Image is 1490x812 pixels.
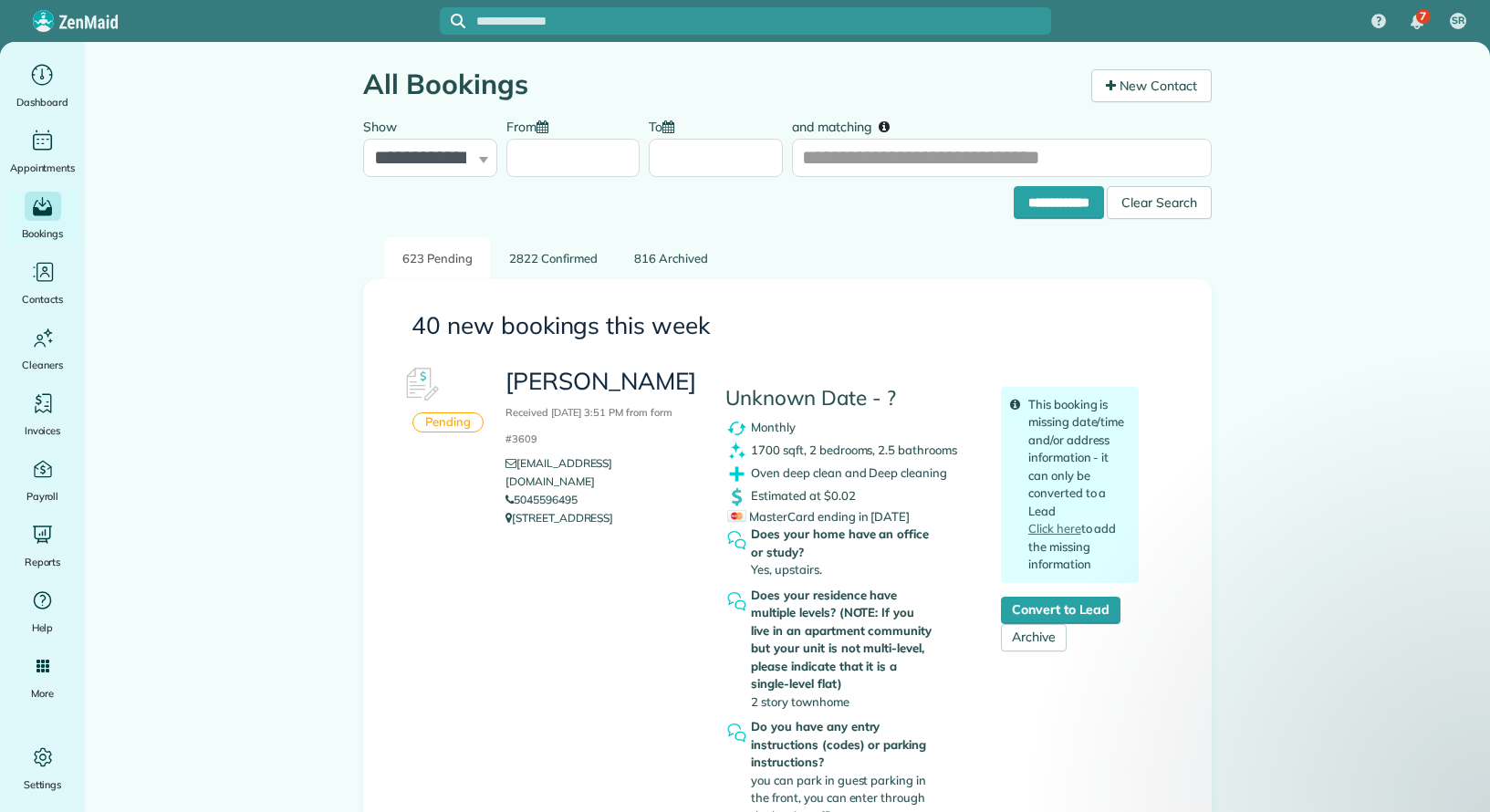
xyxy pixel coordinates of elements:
a: Convert to Lead [1001,597,1120,624]
label: From [506,109,557,142]
span: Cleaners [22,356,63,374]
span: MasterCard ending in [DATE] [727,509,910,524]
span: Settings [24,776,62,794]
iframe: Intercom live chat [1428,750,1472,794]
svg: Focus search [451,14,465,28]
span: Help [32,619,54,637]
a: Clear Search [1107,189,1212,203]
img: extras_symbol_icon-f5f8d448bd4f6d592c0b405ff41d4b7d97c126065408080e4130a9468bdbe444.png [725,463,748,485]
a: 5045596495 [505,493,578,506]
a: [EMAIL_ADDRESS][DOMAIN_NAME] [505,456,612,488]
span: Payroll [26,487,59,505]
span: 2 story townhome [751,694,849,709]
small: Received [DATE] 3:51 PM from form #3609 [505,406,672,445]
span: Contacts [22,290,63,308]
a: Bookings [7,192,78,243]
a: Archive [1001,624,1067,651]
a: Cleaners [7,323,78,374]
label: To [649,109,683,142]
span: Dashboard [16,93,68,111]
img: question_symbol_icon-fa7b350da2b2fea416cef77984ae4cf4944ea5ab9e3d5925827a5d6b7129d3f6.png [725,590,748,613]
span: Bookings [22,224,64,243]
img: dollar_symbol_icon-bd8a6898b2649ec353a9eba708ae97d8d7348bddd7d2aed9b7e4bf5abd9f4af5.png [725,485,748,508]
strong: Do you have any entry instructions (codes) or parking instructions? [751,718,935,772]
span: Estimated at $0.02 [751,487,855,502]
span: 1700 sqft, 2 bedrooms, 2.5 bathrooms [751,442,957,456]
label: and matching [792,109,902,142]
span: Reports [25,553,61,571]
span: More [31,684,54,703]
a: 816 Archived [617,237,725,280]
h1: All Bookings [363,69,1078,99]
a: Help [7,586,78,637]
span: SR [1452,14,1464,28]
span: Yes, upstairs. [751,562,821,577]
a: 623 Pending [385,237,490,280]
span: Monthly [751,419,796,433]
span: Appointments [10,159,76,177]
div: 7 unread notifications [1398,2,1436,42]
a: New Contact [1091,69,1212,102]
img: recurrence_symbol_icon-7cc721a9f4fb8f7b0289d3d97f09a2e367b638918f1a67e51b1e7d8abe5fb8d8.png [725,417,748,440]
a: Invoices [7,389,78,440]
p: [STREET_ADDRESS] [505,509,698,527]
a: Appointments [7,126,78,177]
span: 7 [1420,9,1426,24]
img: clean_symbol_icon-dd072f8366c07ea3eb8378bb991ecd12595f4b76d916a6f83395f9468ae6ecae.png [725,440,748,463]
strong: Does your home have an office or study? [751,526,935,561]
a: Click here [1028,521,1081,536]
div: Pending [412,412,484,433]
img: Booking #619039 [393,358,448,412]
h4: Unknown Date - ? [725,387,974,410]
img: question_symbol_icon-fa7b350da2b2fea416cef77984ae4cf4944ea5ab9e3d5925827a5d6b7129d3f6.png [725,529,748,552]
span: Oven deep clean and Deep cleaning [751,464,947,479]
a: 2822 Confirmed [492,237,615,280]
a: Reports [7,520,78,571]
a: Payroll [7,454,78,505]
h3: [PERSON_NAME] [505,369,698,447]
a: Contacts [7,257,78,308]
a: Dashboard [7,60,78,111]
img: question_symbol_icon-fa7b350da2b2fea416cef77984ae4cf4944ea5ab9e3d5925827a5d6b7129d3f6.png [725,722,748,744]
button: Focus search [440,14,465,28]
strong: Does your residence have multiple levels? (NOTE: If you live in an apartment community but your u... [751,587,935,693]
div: This booking is missing date/time and/or address information - it can only be converted to a Lead... [1001,387,1139,583]
h3: 40 new bookings this week [412,313,1163,339]
a: Settings [7,743,78,794]
div: Clear Search [1107,186,1212,219]
span: Invoices [25,422,61,440]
